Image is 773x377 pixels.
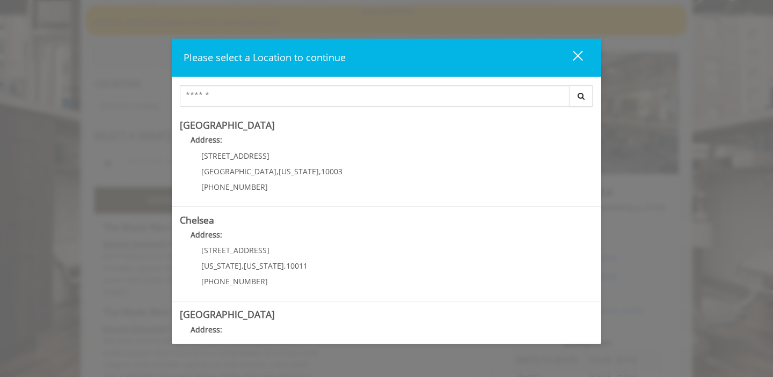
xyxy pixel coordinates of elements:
[244,261,284,271] span: [US_STATE]
[180,85,570,107] input: Search Center
[180,308,275,321] b: [GEOGRAPHIC_DATA]
[575,92,587,100] i: Search button
[180,85,593,112] div: Center Select
[201,166,276,176] span: [GEOGRAPHIC_DATA]
[191,135,222,145] b: Address:
[180,213,214,226] b: Chelsea
[191,230,222,240] b: Address:
[201,261,242,271] span: [US_STATE]
[279,166,319,176] span: [US_STATE]
[286,261,308,271] span: 10011
[284,261,286,271] span: ,
[191,324,222,335] b: Address:
[180,119,275,131] b: [GEOGRAPHIC_DATA]
[242,261,244,271] span: ,
[184,51,346,64] span: Please select a Location to continue
[553,47,589,69] button: close dialog
[321,166,342,176] span: 10003
[201,151,269,161] span: [STREET_ADDRESS]
[560,50,582,66] div: close dialog
[201,245,269,255] span: [STREET_ADDRESS]
[201,182,268,192] span: [PHONE_NUMBER]
[276,166,279,176] span: ,
[319,166,321,176] span: ,
[201,276,268,286] span: [PHONE_NUMBER]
